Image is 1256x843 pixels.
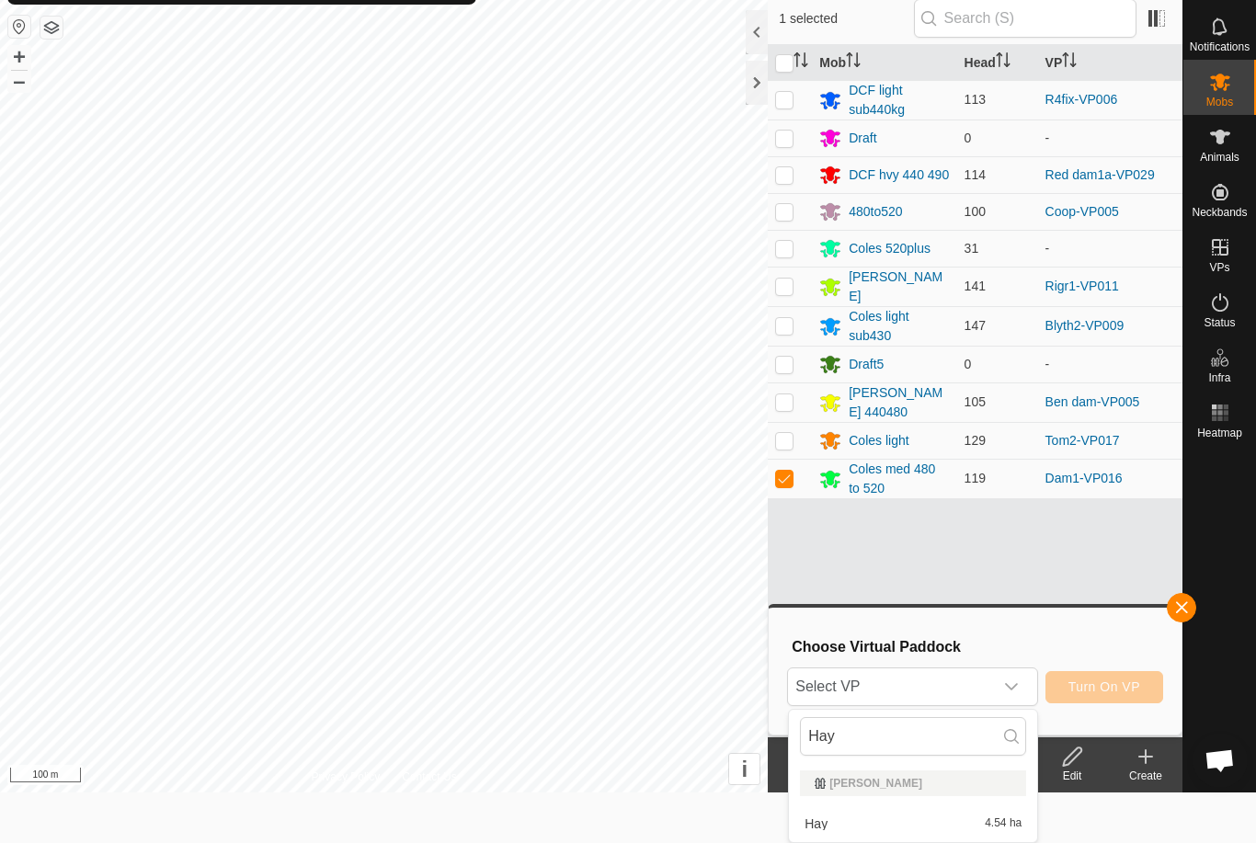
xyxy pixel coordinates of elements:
[1068,679,1140,694] span: Turn On VP
[849,202,902,222] div: 480to520
[985,817,1022,830] span: 4.54 ha
[1045,92,1118,107] a: R4fix-VP006
[789,805,1037,842] li: Hay
[1045,204,1119,219] a: Coop-VP005
[1192,207,1247,218] span: Neckbands
[789,763,1037,842] ul: Option List
[849,268,949,306] div: [PERSON_NAME]
[1045,318,1125,333] a: Blyth2-VP009
[8,46,30,68] button: +
[1200,152,1239,163] span: Animals
[849,307,949,346] div: Coles light sub430
[849,81,949,120] div: DCF light sub440kg
[779,9,913,28] span: 1 selected
[1208,372,1230,383] span: Infra
[965,394,986,409] span: 105
[965,318,986,333] span: 147
[1183,736,1256,788] a: Help
[1045,671,1163,703] button: Turn On VP
[741,757,748,781] span: i
[849,355,884,374] div: Draft5
[1062,55,1077,70] p-sorticon: Activate to sort
[312,769,381,785] a: Privacy Policy
[849,460,949,498] div: Coles med 480 to 520
[729,754,759,784] button: i
[965,92,986,107] span: 113
[800,717,1026,756] input: Search
[1035,768,1109,784] div: Edit
[1193,733,1248,788] div: Open chat
[794,55,808,70] p-sorticon: Activate to sort
[965,241,979,256] span: 31
[402,769,456,785] a: Contact Us
[965,357,972,371] span: 0
[815,778,1011,789] div: [PERSON_NAME]
[849,129,876,148] div: Draft
[40,17,63,39] button: Map Layers
[846,55,861,70] p-sorticon: Activate to sort
[812,45,956,81] th: Mob
[8,70,30,92] button: –
[805,817,828,830] span: Hay
[965,471,986,485] span: 119
[1197,427,1242,439] span: Heatmap
[965,204,986,219] span: 100
[993,668,1030,705] div: dropdown trigger
[1038,45,1182,81] th: VP
[965,167,986,182] span: 114
[1038,346,1182,382] td: -
[1045,167,1155,182] a: Red dam1a-VP029
[1045,433,1120,448] a: Tom2-VP017
[965,279,986,293] span: 141
[849,239,931,258] div: Coles 520plus
[1206,97,1233,108] span: Mobs
[1045,394,1140,409] a: Ben dam-VP005
[849,383,949,422] div: [PERSON_NAME] 440480
[1204,317,1235,328] span: Status
[1038,120,1182,156] td: -
[849,431,908,450] div: Coles light
[1190,41,1250,52] span: Notifications
[965,131,972,145] span: 0
[1045,279,1119,293] a: Rigr1-VP011
[1109,768,1182,784] div: Create
[1209,262,1229,273] span: VPs
[957,45,1038,81] th: Head
[1038,230,1182,267] td: -
[996,55,1011,70] p-sorticon: Activate to sort
[8,16,30,38] button: Reset Map
[965,433,986,448] span: 129
[788,668,992,705] span: Select VP
[792,638,1163,655] h3: Choose Virtual Paddock
[1045,471,1123,485] a: Dam1-VP016
[849,165,949,185] div: DCF hvy 440 490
